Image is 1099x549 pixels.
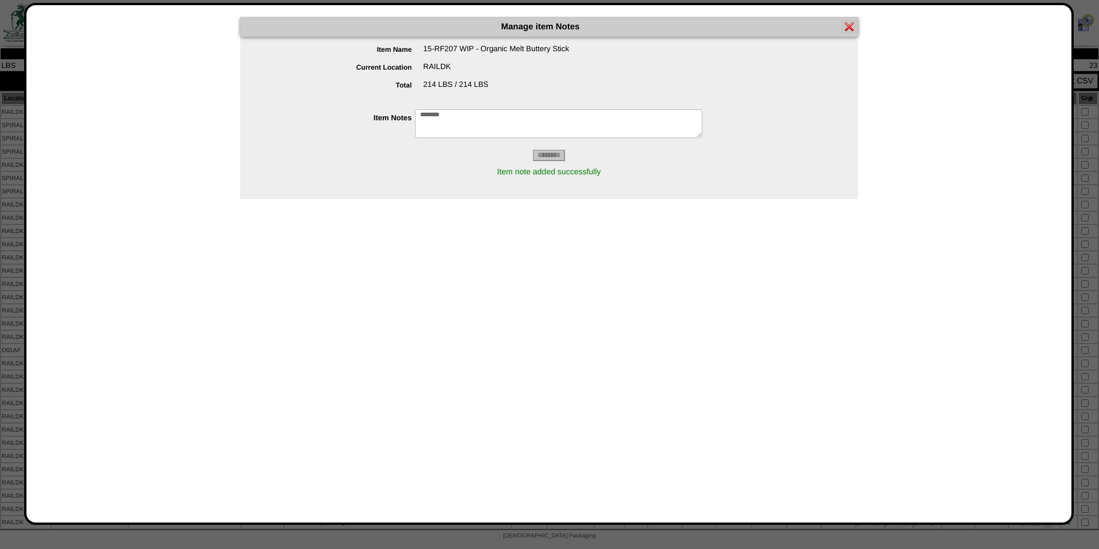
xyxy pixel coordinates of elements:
img: error.gif [845,22,854,31]
label: Total [263,81,424,89]
label: Item Notes [263,113,416,122]
div: Manage item Notes [240,17,858,37]
label: Current Location [263,63,424,71]
div: 214 LBS / 214 LBS [263,80,858,98]
div: 15-RF207 WIP - Organic Melt Buttery Stick [263,44,858,62]
label: Item Name [263,45,424,54]
div: RAILDK [263,62,858,80]
div: Item note added successfully [240,161,858,182]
